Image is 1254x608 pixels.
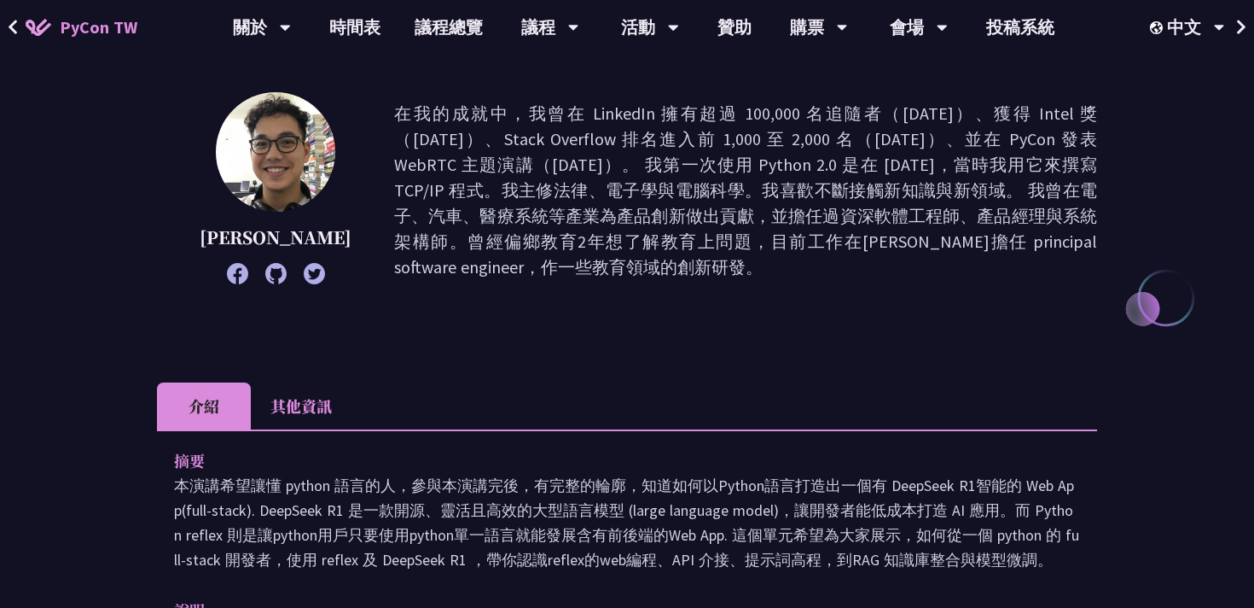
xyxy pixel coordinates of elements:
[9,6,154,49] a: PyCon TW
[1150,21,1167,34] img: Locale Icon
[200,225,351,250] p: [PERSON_NAME]
[251,383,351,430] li: 其他資訊
[216,92,335,212] img: Milo Chen
[26,19,51,36] img: Home icon of PyCon TW 2025
[157,383,251,430] li: 介紹
[174,473,1080,572] p: 本演講希望讓懂 python 語言的人，參與本演講完後，有完整的輪廓，知道如何以Python語言打造出一個有 DeepSeek R1智能的 Web App(full-stack). DeepSe...
[394,101,1097,280] p: 在我的成就中，我曾在 LinkedIn 擁有超過 100,000 名追隨者（[DATE]）、獲得 Intel 獎（[DATE]）、Stack Overflow 排名進入前 1,000 至 2,0...
[174,448,1046,473] p: 摘要
[60,15,137,40] span: PyCon TW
